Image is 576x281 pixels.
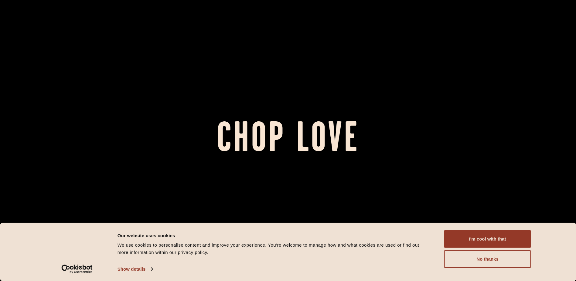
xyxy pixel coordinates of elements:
[118,241,431,256] div: We use cookies to personalise content and improve your experience. You're welcome to manage how a...
[118,232,431,239] div: Our website uses cookies
[444,230,531,248] button: I'm cool with that
[50,265,104,274] a: Usercentrics Cookiebot - opens in a new window
[444,250,531,268] button: No thanks
[118,265,153,274] a: Show details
